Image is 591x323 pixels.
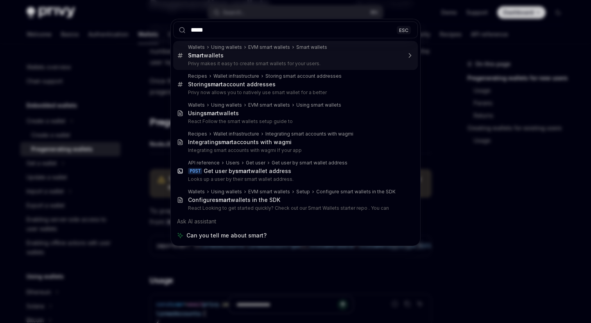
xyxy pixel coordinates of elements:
[188,147,401,153] p: Integrating smart accounts with wagmi If your app
[208,81,223,87] b: smart
[188,168,202,174] div: POST
[213,73,259,79] div: Wallet infrastructure
[188,61,401,67] p: Privy makes it easy to create smart wallets for your users.
[188,110,239,117] div: Using wallets
[188,160,220,166] div: API reference
[213,131,259,137] div: Wallet infrastructure
[397,26,411,34] div: ESC
[265,73,342,79] div: Storing smart account addresses
[272,160,347,166] div: Get user by smart wallet address
[204,110,219,116] b: smart
[218,139,233,145] b: smart
[204,168,291,175] div: Get user by wallet address
[296,44,327,50] div: Smart wallets
[248,102,290,108] div: EVM smart wallets
[188,81,276,88] div: Storing account addresses
[246,160,265,166] div: Get user
[188,196,280,203] div: Configure wallets in the SDK
[188,139,292,146] div: Integrating accounts with wagmi
[173,214,418,228] div: Ask AI assistant
[188,176,401,182] p: Looks up a user by their smart wallet address.
[188,52,224,59] div: wallets
[296,102,341,108] div: Using smart wallets
[188,131,207,137] div: Recipes
[248,44,290,50] div: EVM smart wallets
[188,73,207,79] div: Recipes
[265,131,353,137] div: Integrating smart accounts with wagmi
[188,189,205,195] div: Wallets
[188,89,401,96] p: Privy now allows you to natively use smart wallet for a better
[248,189,290,195] div: EVM smart wallets
[211,102,242,108] div: Using wallets
[188,102,205,108] div: Wallets
[188,52,204,59] b: Smart
[316,189,396,195] div: Configure smart wallets in the SDK
[215,196,231,203] b: smart
[211,44,242,50] div: Using wallets
[188,44,205,50] div: Wallets
[226,160,240,166] div: Users
[188,118,401,125] p: React Follow the smart wallets setup guide to
[188,205,401,211] p: React Looking to get started quickly? Check out our Smart Wallets starter repo . You can
[235,168,251,174] b: smart
[186,232,267,239] span: Can you tell me about smart?
[296,189,310,195] div: Setup
[211,189,242,195] div: Using wallets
